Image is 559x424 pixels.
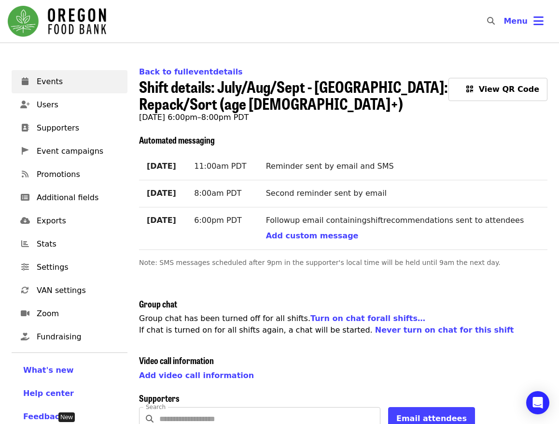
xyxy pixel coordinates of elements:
[258,180,547,207] td: Second reminder sent by email
[466,85,473,94] i: qrcode icon
[194,189,241,198] span: 8:00am PDT
[37,238,120,250] span: Stats
[310,314,425,323] a: Turn on chat forall shifts…
[479,85,539,94] span: View QR Code
[147,189,176,198] strong: [DATE]
[496,10,551,33] button: Toggle account menu
[20,216,30,225] i: cloud-download icon
[22,170,28,179] i: rss icon
[194,161,246,171] span: 11:00am PDT
[503,16,528,26] span: Menu
[139,392,180,404] span: Supporters
[58,412,75,422] div: Tooltip anchor
[12,233,127,256] a: Stats
[258,153,547,180] td: Reminder sent by email and SMS
[12,302,127,325] a: Zoom
[533,14,544,28] i: bars icon
[37,169,120,180] span: Promotions
[487,16,495,26] i: search icon
[37,76,120,88] span: Events
[375,324,514,336] button: Never turn on chat for this shift
[23,365,116,376] a: What's new
[37,308,120,320] span: Zoom
[21,123,29,132] i: address-book icon
[139,371,254,380] a: Add video call information
[37,99,120,111] span: Users
[526,391,549,414] div: Open Intercom Messenger
[21,193,29,202] i: list-alt icon
[12,70,127,93] a: Events
[23,366,74,375] span: What's new
[22,146,28,156] i: pennant icon
[139,112,547,123] p: [DATE] 6:00pm–8:00pm PDT
[21,309,29,318] i: video icon
[12,279,127,302] a: VAN settings
[501,10,508,33] input: Search
[139,133,215,146] span: Automated messaging
[21,239,29,249] i: chart-bar icon
[12,325,127,349] a: Fundraising
[147,216,176,225] strong: [DATE]
[37,285,120,296] span: VAN settings
[12,140,127,163] a: Event campaigns
[12,93,127,117] a: Users
[139,75,448,115] span: Shift details: July/Aug/Sept - [GEOGRAPHIC_DATA]: Repack/Sort (age [DEMOGRAPHIC_DATA]+)
[139,259,501,266] span: Note: SMS messages scheduled after 9pm in the supporter's local time will be held until 9am the n...
[12,163,127,186] a: Promotions
[37,262,120,273] span: Settings
[23,388,116,399] a: Help center
[266,231,359,240] span: Add custom message
[194,216,242,225] span: 6:00pm PDT
[23,411,65,423] button: Feedback
[21,263,29,272] i: sliders-h icon
[23,389,74,398] span: Help center
[448,78,547,101] button: View QR Code
[12,209,127,233] a: Exports
[21,286,29,295] i: sync icon
[12,117,127,140] a: Supporters
[12,256,127,279] a: Settings
[37,331,120,343] span: Fundraising
[139,354,214,366] span: Video call information
[139,297,177,310] span: Group chat
[12,186,127,209] a: Additional fields
[139,314,514,335] span: Group chat has been turned off for all shifts . If chat is turned on for all shifts again, a chat...
[21,332,29,341] i: hand-holding-heart icon
[37,122,120,134] span: Supporters
[22,77,28,86] i: calendar icon
[396,414,467,423] span: Email attendees
[139,67,243,76] a: Back to fulleventdetails
[448,78,547,112] a: View QR Code
[266,230,359,242] button: Add custom message
[20,100,30,109] i: user-plus icon
[147,161,176,171] strong: [DATE]
[37,215,120,227] span: Exports
[37,146,120,157] span: Event campaigns
[146,414,154,424] i: search icon
[37,192,120,204] span: Additional fields
[146,404,166,410] label: Search
[258,207,547,249] td: Followup email containing shift recommendations sent to attendees
[8,6,106,37] img: Oregon Food Bank - Home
